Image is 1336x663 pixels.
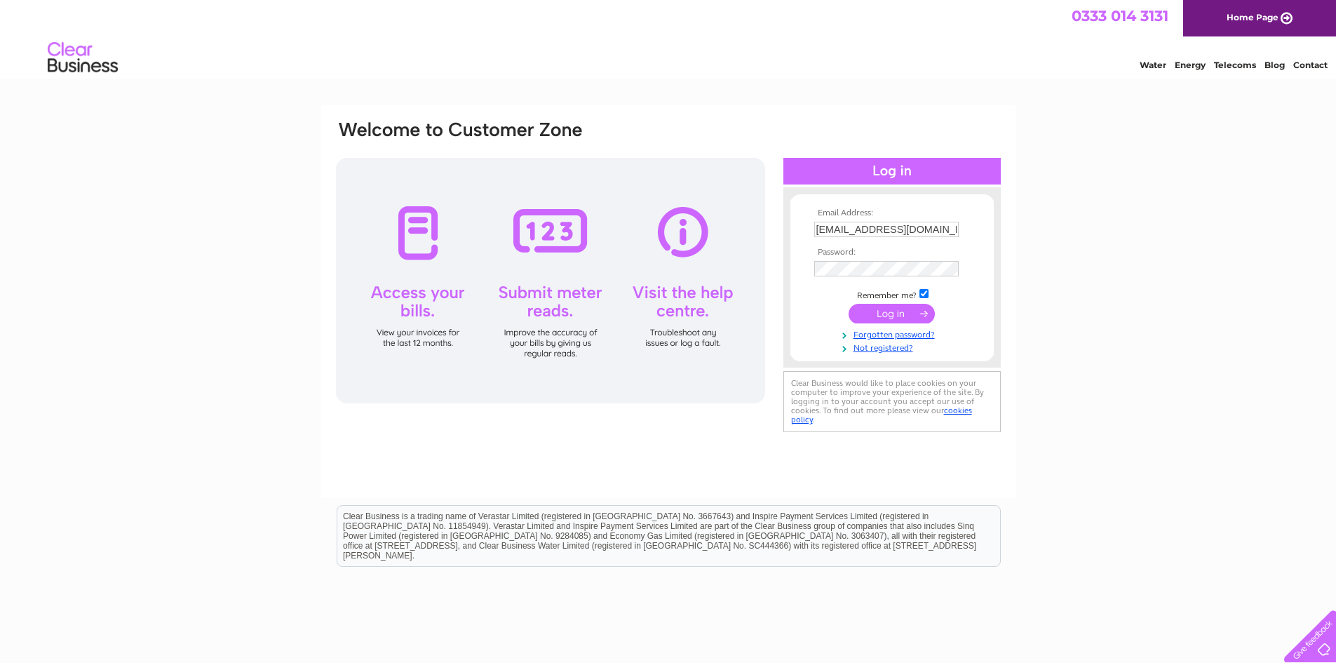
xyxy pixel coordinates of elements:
[811,208,973,218] th: Email Address:
[1072,7,1168,25] a: 0333 014 3131
[1140,60,1166,70] a: Water
[783,371,1001,432] div: Clear Business would like to place cookies on your computer to improve your experience of the sit...
[814,327,973,340] a: Forgotten password?
[1293,60,1328,70] a: Contact
[337,8,1000,68] div: Clear Business is a trading name of Verastar Limited (registered in [GEOGRAPHIC_DATA] No. 3667643...
[811,287,973,301] td: Remember me?
[47,36,119,79] img: logo.png
[1214,60,1256,70] a: Telecoms
[1175,60,1206,70] a: Energy
[791,406,972,424] a: cookies policy
[1264,60,1285,70] a: Blog
[814,340,973,354] a: Not registered?
[811,248,973,257] th: Password:
[849,304,935,323] input: Submit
